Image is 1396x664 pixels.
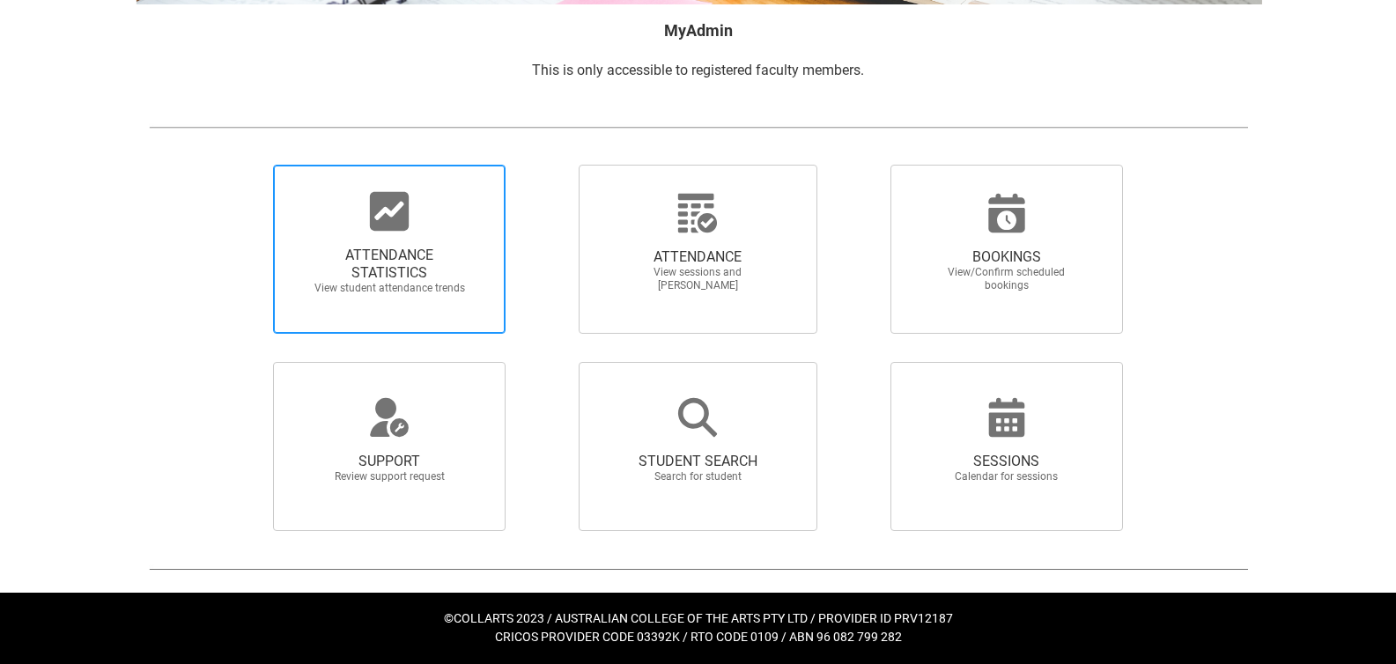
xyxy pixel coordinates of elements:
span: Calendar for sessions [929,470,1084,483]
span: This is only accessible to registered faculty members. [532,62,864,78]
span: View/Confirm scheduled bookings [929,266,1084,292]
span: ATTENDANCE [620,248,775,266]
span: BOOKINGS [929,248,1084,266]
img: REDU_GREY_LINE [149,559,1248,578]
span: STUDENT SEARCH [620,453,775,470]
img: REDU_GREY_LINE [149,118,1248,136]
span: Review support request [312,470,467,483]
h2: MyAdmin [149,18,1248,42]
span: Search for student [620,470,775,483]
span: ATTENDANCE STATISTICS [312,247,467,282]
span: SUPPORT [312,453,467,470]
span: SESSIONS [929,453,1084,470]
span: View sessions and [PERSON_NAME] [620,266,775,292]
span: View student attendance trends [312,282,467,295]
